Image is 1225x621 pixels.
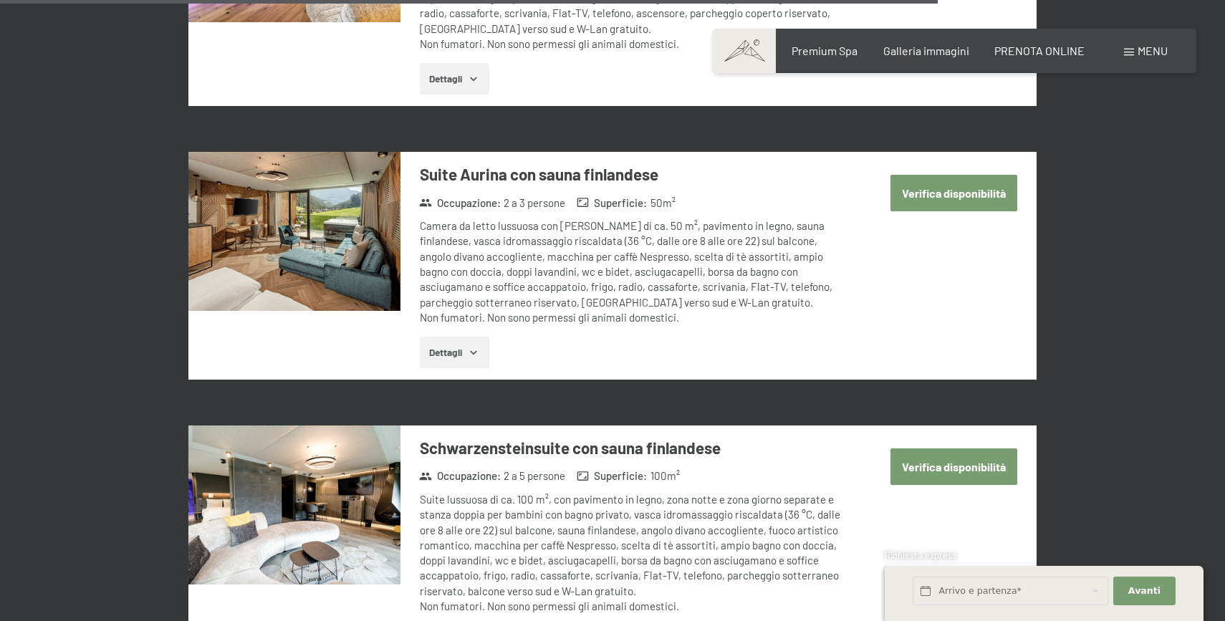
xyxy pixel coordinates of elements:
[419,196,501,211] strong: Occupazione :
[650,196,676,211] span: 50 m²
[420,337,489,368] button: Dettagli
[792,44,857,57] a: Premium Spa
[420,63,489,95] button: Dettagli
[188,425,400,584] img: mss_renderimg.php
[650,468,680,483] span: 100 m²
[504,468,565,483] span: 2 a 5 persone
[420,218,846,325] div: Camera da letto lussuosa con [PERSON_NAME] di ca. 50 m², pavimento in legno, sauna finlandese, va...
[419,468,501,483] strong: Occupazione :
[504,196,565,211] span: 2 a 3 persone
[890,448,1017,485] button: Verifica disponibilità
[1138,44,1168,57] span: Menu
[883,44,969,57] a: Galleria immagini
[420,437,846,459] h3: Schwarzensteinsuite con sauna finlandese
[188,152,400,311] img: mss_renderimg.php
[890,175,1017,211] button: Verifica disponibilità
[885,549,956,561] span: Richiesta express
[1128,584,1161,597] span: Avanti
[577,468,648,483] strong: Superficie :
[420,492,846,614] div: Suite lussuosa di ca. 100 m², con pavimento in legno, zona notte e zona giorno separate e stanza ...
[577,196,648,211] strong: Superficie :
[994,44,1085,57] a: PRENOTA ONLINE
[1113,577,1175,606] button: Avanti
[420,163,846,186] h3: Suite Aurina con sauna finlandese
